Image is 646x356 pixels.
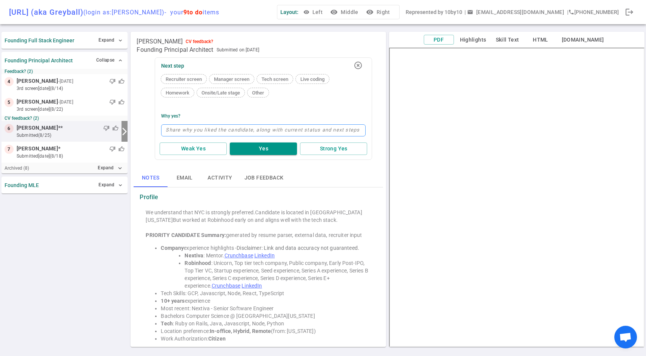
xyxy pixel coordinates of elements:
[466,5,567,19] button: Open a message box
[17,106,125,113] small: 3rd Screen [DATE] (8/22)
[120,127,129,136] i: arrow_forward_ios
[117,182,123,188] span: expand_more
[134,169,168,187] button: Notes
[168,169,201,187] button: Email
[96,163,125,173] button: Expandexpand_more
[118,99,125,105] span: thumb_up
[230,142,297,155] button: Yes
[237,245,359,251] span: Disclaimer: Link and data accuracy not guaranteed.
[112,125,118,131] span: thumb_up
[161,312,371,320] li: Bachelors Computer Science @ [GEOGRAPHIC_DATA][US_STATE]
[424,35,454,45] button: PDF
[280,9,298,15] span: Layout:
[467,9,473,15] span: email
[117,57,123,63] span: expand_less
[17,98,58,106] span: [PERSON_NAME]
[5,37,74,43] strong: Founding Full Stack Engineer
[58,78,73,85] small: - [DATE]
[161,327,371,335] li: Location preference: (from: [US_STATE])
[163,76,205,82] span: Recruiter screen
[118,146,125,152] span: thumb_up
[146,232,226,238] strong: PRIORITY CANDIDATE Summary:
[58,99,73,105] small: - [DATE]
[183,9,203,16] span: 9 to do
[185,260,211,266] strong: Robinhood
[17,124,58,132] span: [PERSON_NAME]
[185,252,371,259] li: : Mentor.
[5,77,14,86] div: 4
[185,252,203,258] strong: Nextiva
[161,297,371,305] li: experience
[5,145,14,154] div: 7
[165,9,219,16] span: - your items
[300,142,367,155] button: Strong Yes
[9,8,219,17] div: [URL] (aka Greyball)
[103,125,109,131] span: thumb_down
[212,283,240,289] a: Crunchbase
[97,180,125,190] button: Expand
[109,146,115,152] span: thumb_down
[17,132,118,139] small: submitted (8/25)
[249,90,267,96] span: Other
[109,99,115,105] span: thumb_down
[354,61,363,70] i: highlight_off
[622,5,637,20] div: Done
[161,113,180,119] div: Why Yes?
[457,35,489,45] button: Highlights
[94,55,125,66] button: Collapse
[254,252,275,258] a: LinkedIn
[161,320,371,327] li: : Ruby on Rails, Java, Javascript, Node, Python
[329,5,361,19] button: visibilityMiddle
[225,252,253,258] a: Crunchbase
[17,145,58,153] span: [PERSON_NAME]
[303,9,309,15] span: visibility
[161,298,185,304] strong: 10+ years
[118,78,125,84] span: thumb_up
[5,57,73,63] strong: Founding Principal Architect
[186,39,213,44] div: CV feedback?
[5,98,14,107] div: 5
[625,8,634,17] span: logout
[185,259,371,289] li: : Unicorn, Top tier tech company, Public company, Early Post-IPO, Top Tier VC, Startup experience...
[301,5,326,19] button: Left
[210,328,271,334] strong: In-office, Hybrid, Remote
[17,153,125,159] small: submitted [DATE] (8/18)
[161,244,371,252] li: experience highlights -
[137,38,183,45] span: [PERSON_NAME]
[117,37,123,43] span: expand_more
[146,209,371,224] div: We understand that NYC is strongly preferred.Candidate is located in [GEOGRAPHIC_DATA][US_STATE]B...
[161,320,173,327] strong: Tech
[568,9,574,15] i: phone
[161,335,371,342] li: Work Authorization:
[201,169,238,187] button: Activity
[134,169,383,187] div: basic tabs example
[365,5,393,19] button: visibilityRight
[5,69,125,74] small: Feedback? (2)
[146,231,371,239] div: generated by resume parser, external data, recruiter input
[330,8,338,16] i: visibility
[117,165,123,172] i: expand_more
[238,169,290,187] button: Job feedback
[140,193,158,201] strong: Profile
[109,78,115,84] span: thumb_down
[526,35,556,45] button: HTML
[297,76,328,82] span: Live coding
[5,182,39,188] strong: Founding MLE
[492,35,523,45] button: Skill Text
[5,124,14,133] div: 6
[17,85,125,92] small: 3rd Screen [DATE] (8/14)
[389,48,644,347] iframe: candidate_document_preview__iframe
[160,142,227,155] button: Weak Yes
[97,35,125,46] button: Expand
[351,58,366,73] button: highlight_off
[217,46,259,54] span: Submitted on [DATE]
[366,8,374,16] i: visibility
[161,305,371,312] li: Most recent: Nextiva - Senior Software Engineer
[208,336,226,342] strong: Citizen
[5,166,29,171] small: Archived ( 8 )
[258,76,291,82] span: Tech screen
[137,46,213,54] span: Founding Principal Architect
[211,76,252,82] span: Manager screen
[161,63,184,69] span: Next step
[161,289,371,297] li: Tech Skills: GCP, Javascript, Node, React, TypeScript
